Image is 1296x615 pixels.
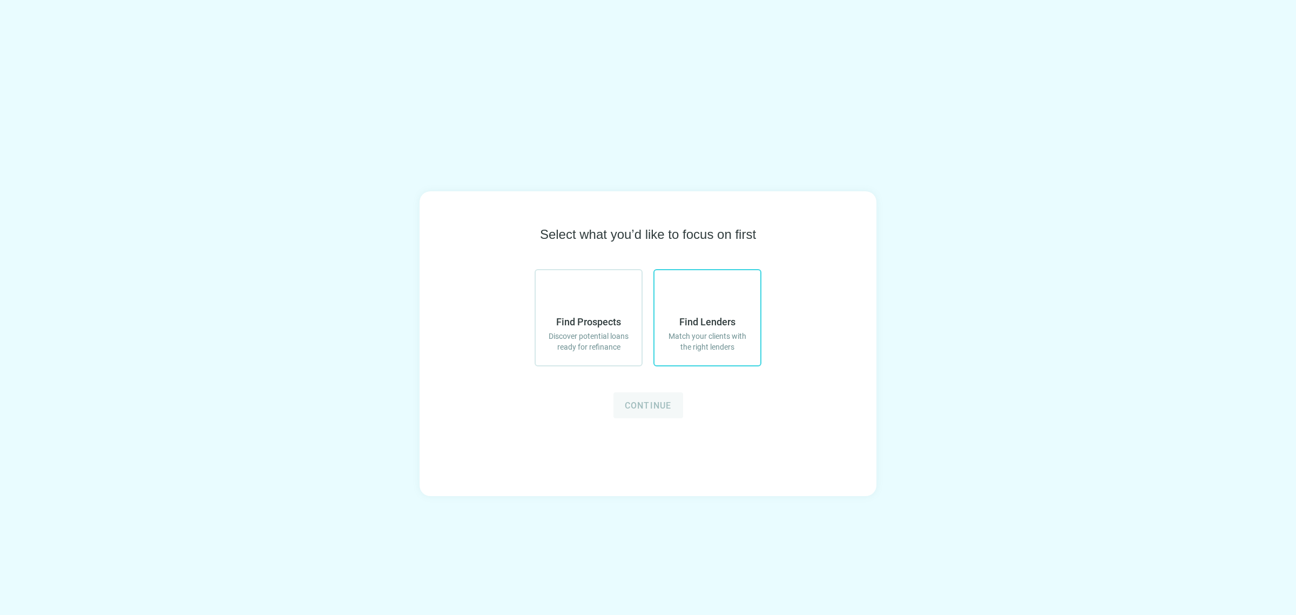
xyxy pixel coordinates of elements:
span: Select what you’d like to focus on first [540,226,756,243]
span: Find Prospects [556,316,621,329]
span: Find Lenders [679,316,735,329]
span: Match your clients with the right lenders [665,331,750,352]
button: Continue [613,392,683,418]
span: Discover potential loans ready for refinance [546,331,631,352]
